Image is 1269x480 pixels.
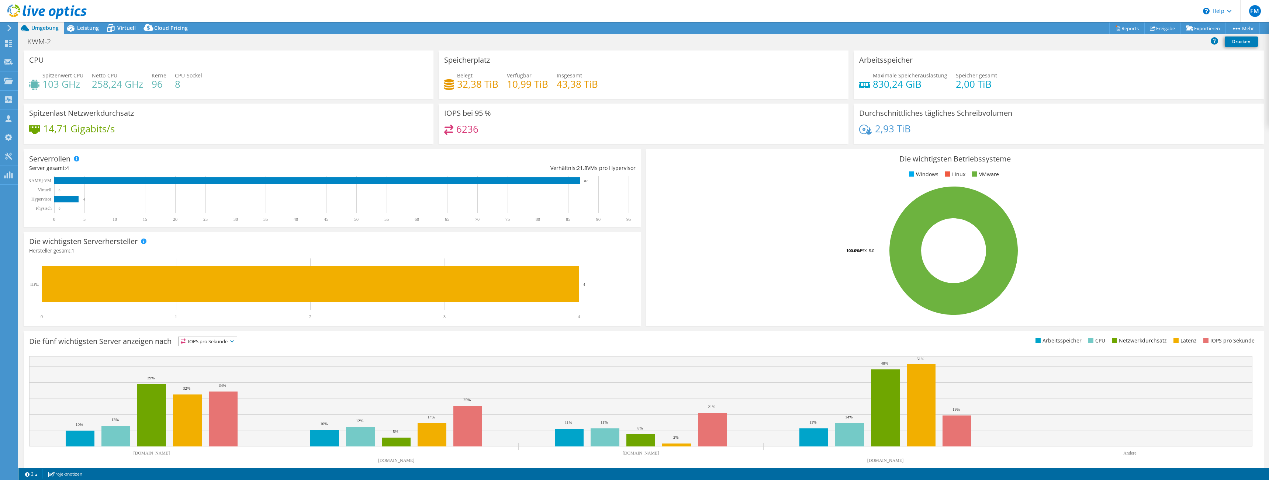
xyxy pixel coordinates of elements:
text: 30 [234,217,238,222]
text: 80 [536,217,540,222]
h3: Arbeitsspeicher [859,56,913,64]
text: 25% [463,397,471,402]
h3: CPU [29,56,44,64]
text: 4 [578,314,580,319]
text: 11% [809,420,817,424]
span: Belegt [457,72,473,79]
span: 1 [72,247,75,254]
h3: Speicherplatz [444,56,490,64]
span: 21.8 [577,164,587,171]
tspan: ESXi 8.0 [860,248,874,253]
text: 0 [59,207,60,211]
h4: 8 [175,80,202,88]
span: Cloud Pricing [154,24,188,31]
h4: 103 GHz [42,80,83,88]
text: 19% [952,407,960,411]
text: 0 [41,314,43,319]
text: 14% [428,415,435,419]
h4: 96 [152,80,166,88]
h1: KWM-2 [24,38,62,46]
text: [DOMAIN_NAME] [378,458,415,463]
a: Freigabe [1144,22,1181,34]
text: 11% [601,420,608,424]
text: 70 [475,217,480,222]
text: 4 [583,282,585,286]
span: Netto-CPU [92,72,117,79]
text: 8% [637,426,643,430]
text: 32% [183,386,190,390]
span: Kerne [152,72,166,79]
h4: 830,24 GiB [873,80,947,88]
text: 48% [881,361,888,365]
text: 2% [673,435,679,439]
h4: 2,93 TiB [875,125,911,133]
text: Hypervisor [31,196,51,202]
text: 25 [203,217,208,222]
a: Exportieren [1180,22,1226,34]
text: 90 [596,217,601,222]
text: 45 [324,217,328,222]
h4: 258,24 GHz [92,80,143,88]
text: 14% [845,415,853,419]
h3: IOPS bei 95 % [444,109,491,117]
li: Arbeitsspeicher [1034,337,1082,345]
text: 1 [175,314,177,319]
a: 2 [20,469,43,479]
text: 2 [309,314,311,319]
text: 15 [143,217,147,222]
a: Mehr [1225,22,1260,34]
text: HPE [30,282,39,287]
h4: 14,71 Gigabits/s [43,125,115,133]
text: 65 [445,217,449,222]
h4: 32,38 TiB [457,80,498,88]
span: CPU-Sockel [175,72,202,79]
li: Linux [943,170,965,178]
text: 10% [320,421,328,426]
text: 10 [113,217,117,222]
span: Verfügbar [507,72,532,79]
text: 39% [147,376,155,380]
span: FM [1249,5,1261,17]
li: Windows [907,170,938,178]
h3: Spitzenlast Netzwerkdurchsatz [29,109,134,117]
div: Verhältnis: VMs pro Hypervisor [332,164,636,172]
text: 0 [53,217,55,222]
text: 13% [111,417,119,422]
text: 5% [393,429,398,434]
h4: 6236 [456,125,478,133]
text: 75 [505,217,510,222]
text: Andere [1123,451,1136,456]
h4: 10,99 TiB [507,80,548,88]
span: Insgesamt [557,72,582,79]
text: [DOMAIN_NAME] [134,451,170,456]
text: 0 [59,188,60,192]
span: Spitzenwert CPU [42,72,83,79]
text: 85 [566,217,570,222]
text: 34% [219,383,226,387]
a: Projektnotizen [42,469,87,479]
h3: Die wichtigsten Serverhersteller [29,237,138,246]
span: 4 [66,164,69,171]
text: 95 [626,217,631,222]
text: 20 [173,217,177,222]
text: 4 [83,198,85,201]
span: Maximale Speicherauslastung [873,72,947,79]
span: Speicher gesamt [956,72,997,79]
text: [DOMAIN_NAME] [623,451,659,456]
h3: Serverrollen [29,155,70,163]
h4: 43,38 TiB [557,80,598,88]
h4: 2,00 TiB [956,80,997,88]
h3: Durchschnittliches tägliches Schreibvolumen [859,109,1012,117]
text: 55 [384,217,389,222]
text: 50 [354,217,359,222]
li: VMware [970,170,999,178]
text: 51% [917,356,924,361]
text: 5 [83,217,86,222]
span: Umgebung [31,24,59,31]
li: CPU [1086,337,1105,345]
text: 21% [708,404,715,409]
a: Reports [1109,22,1145,34]
span: IOPS pro Sekunde [179,337,237,346]
div: Server gesamt: [29,164,332,172]
text: 11% [565,420,572,425]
